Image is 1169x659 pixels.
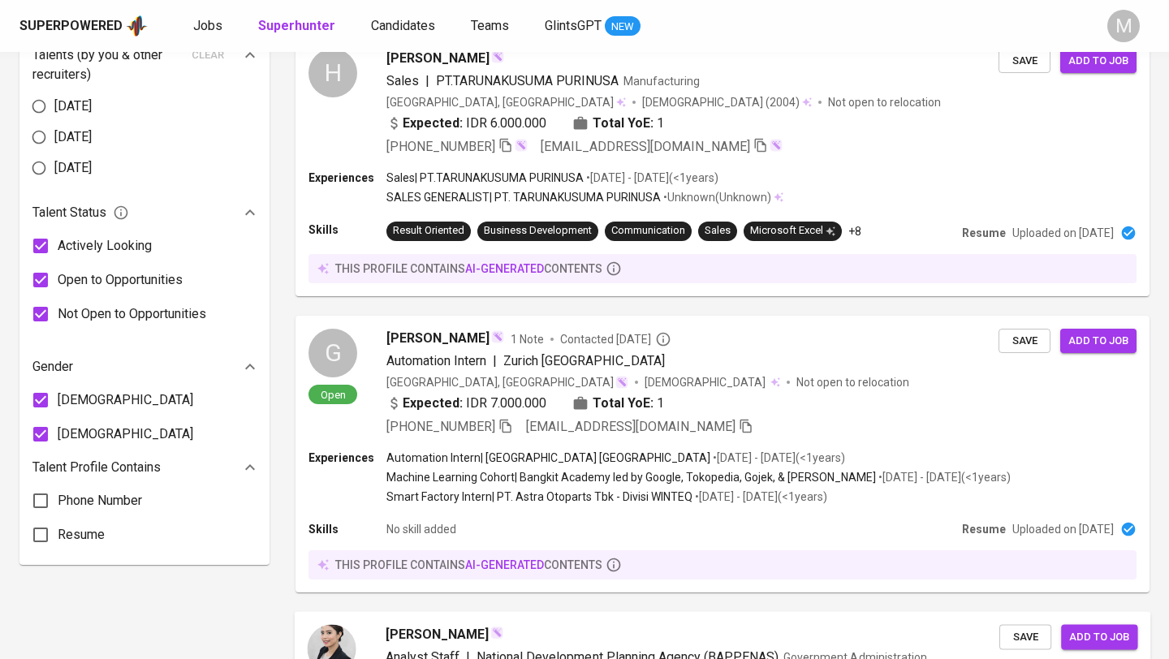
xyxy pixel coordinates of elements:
[386,521,456,537] p: No skill added
[54,127,92,147] span: [DATE]
[58,304,206,324] span: Not Open to Opportunities
[258,16,339,37] a: Superhunter
[308,521,386,537] p: Skills
[54,158,92,178] span: [DATE]
[193,18,222,33] span: Jobs
[657,394,664,413] span: 1
[1061,624,1137,649] button: Add to job
[770,139,783,152] img: magic_wand.svg
[32,351,257,383] div: Gender
[54,97,92,116] span: [DATE]
[393,223,464,239] div: Result Oriented
[58,270,183,290] span: Open to Opportunities
[32,458,161,477] p: Talent Profile Contains
[611,223,685,239] div: Communication
[1060,329,1137,354] button: Add to job
[32,357,73,377] p: Gender
[19,14,148,38] a: Superpoweredapp logo
[32,26,257,84] div: Exclude Contacted Talents (by you & other recruiters)clear
[1007,627,1043,646] span: Save
[386,450,710,466] p: Automation Intern | [GEOGRAPHIC_DATA] [GEOGRAPHIC_DATA]
[58,525,105,545] span: Resume
[848,223,861,239] p: +8
[386,189,661,205] p: SALES GENERALIST | PT. TARUNAKUSUMA PURINUSA
[526,419,735,434] span: [EMAIL_ADDRESS][DOMAIN_NAME]
[403,114,463,133] b: Expected:
[615,376,628,389] img: magic_wand.svg
[335,557,602,573] p: this profile contains contents
[1068,52,1128,71] span: Add to job
[655,331,671,347] svg: By Batam recruiter
[436,73,619,88] span: PT.TARUNAKUSUMA PURINUSA
[335,261,602,277] p: this profile contains contents
[1007,52,1042,71] span: Save
[465,262,544,275] span: AI-generated
[386,374,628,390] div: [GEOGRAPHIC_DATA], [GEOGRAPHIC_DATA]
[491,330,504,343] img: magic_wand.svg
[1069,627,1129,646] span: Add to job
[710,450,845,466] p: • [DATE] - [DATE] ( <1 years )
[32,451,257,484] div: Talent Profile Contains
[371,18,435,33] span: Candidates
[1068,332,1128,351] span: Add to job
[642,94,766,110] span: [DEMOGRAPHIC_DATA]
[657,114,664,133] span: 1
[503,353,665,368] span: Zurich [GEOGRAPHIC_DATA]
[692,489,827,505] p: • [DATE] - [DATE] ( <1 years )
[386,170,584,186] p: Sales | PT.TARUNAKUSUMA PURINUSA
[661,189,771,205] p: • Unknown ( Unknown )
[1012,225,1114,241] p: Uploaded on [DATE]
[705,223,731,239] div: Sales
[386,353,486,368] span: Automation Intern
[511,331,544,347] span: 1 Note
[58,491,142,510] span: Phone Number
[1007,332,1042,351] span: Save
[605,19,641,35] span: NEW
[32,203,129,222] span: Talent Status
[425,71,429,91] span: |
[515,139,528,152] img: magic_wand.svg
[308,329,357,377] div: G
[386,489,692,505] p: Smart Factory Intern | PT. Astra Otoparts Tbk - Divisi WINTEQ
[386,94,626,110] div: [GEOGRAPHIC_DATA], [GEOGRAPHIC_DATA]
[645,374,768,390] span: [DEMOGRAPHIC_DATA]
[295,36,1150,296] a: H[PERSON_NAME]Sales|PT.TARUNAKUSUMA PURINUSAManufacturing[GEOGRAPHIC_DATA], [GEOGRAPHIC_DATA][DEM...
[32,26,182,84] p: Exclude Contacted Talents (by you & other recruiters)
[999,329,1050,354] button: Save
[193,16,226,37] a: Jobs
[465,558,544,571] span: AI-generated
[1107,10,1140,42] div: M
[386,394,546,413] div: IDR 7.000.000
[750,223,835,239] div: Microsoft Excel
[962,225,1006,241] p: Resume
[623,75,700,88] span: Manufacturing
[371,16,438,37] a: Candidates
[796,374,909,390] p: Not open to relocation
[593,114,654,133] b: Total YoE:
[642,94,812,110] div: (2004)
[999,624,1051,649] button: Save
[828,94,941,110] p: Not open to relocation
[545,16,641,37] a: GlintsGPT NEW
[32,196,257,229] div: Talent Status
[126,14,148,38] img: app logo
[545,18,602,33] span: GlintsGPT
[493,351,497,371] span: |
[471,18,509,33] span: Teams
[308,222,386,238] p: Skills
[386,624,489,644] span: [PERSON_NAME]
[560,331,671,347] span: Contacted [DATE]
[1060,49,1137,74] button: Add to job
[386,139,495,154] span: [PHONE_NUMBER]
[484,223,592,239] div: Business Development
[471,16,512,37] a: Teams
[58,390,193,410] span: [DEMOGRAPHIC_DATA]
[999,49,1050,74] button: Save
[490,627,503,640] img: magic_wand.svg
[386,419,495,434] span: [PHONE_NUMBER]
[308,170,386,186] p: Experiences
[308,450,386,466] p: Experiences
[58,424,193,444] span: [DEMOGRAPHIC_DATA]
[19,17,123,36] div: Superpowered
[386,49,490,68] span: [PERSON_NAME]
